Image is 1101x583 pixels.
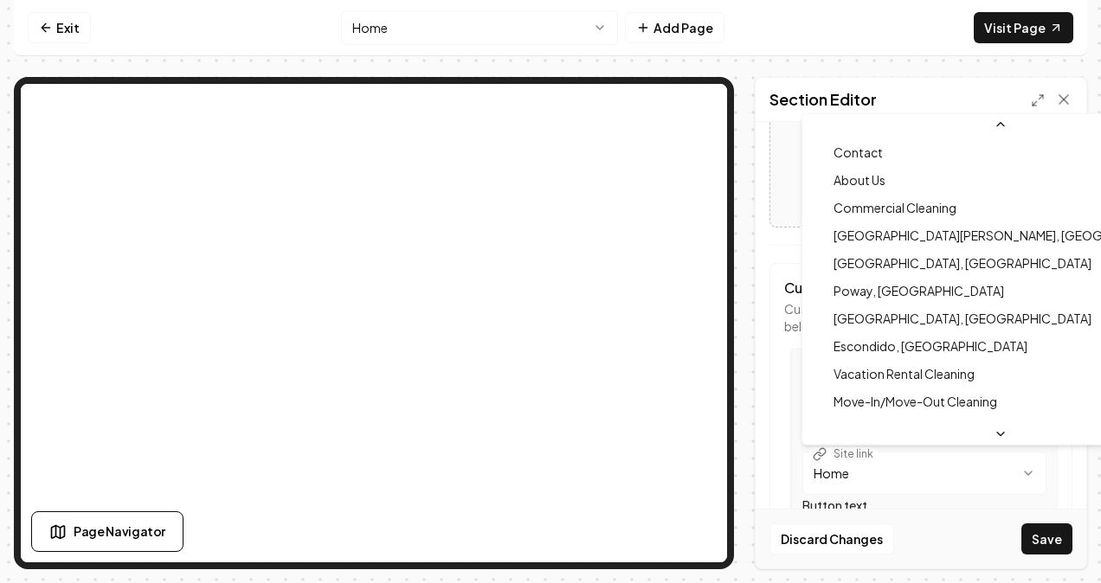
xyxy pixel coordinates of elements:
span: Commercial Cleaning [834,199,956,216]
span: Carlsbad, [GEOGRAPHIC_DATA] [834,420,1017,438]
span: Escondido, [GEOGRAPHIC_DATA] [834,337,1027,355]
span: About Us [834,171,885,189]
span: Vacation Rental Cleaning [834,365,975,382]
span: Contact [834,144,883,161]
span: [GEOGRAPHIC_DATA], [GEOGRAPHIC_DATA] [834,310,1091,327]
span: Poway, [GEOGRAPHIC_DATA] [834,282,1004,299]
span: Move-In/Move-Out Cleaning [834,393,997,410]
span: [GEOGRAPHIC_DATA], [GEOGRAPHIC_DATA] [834,254,1091,272]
